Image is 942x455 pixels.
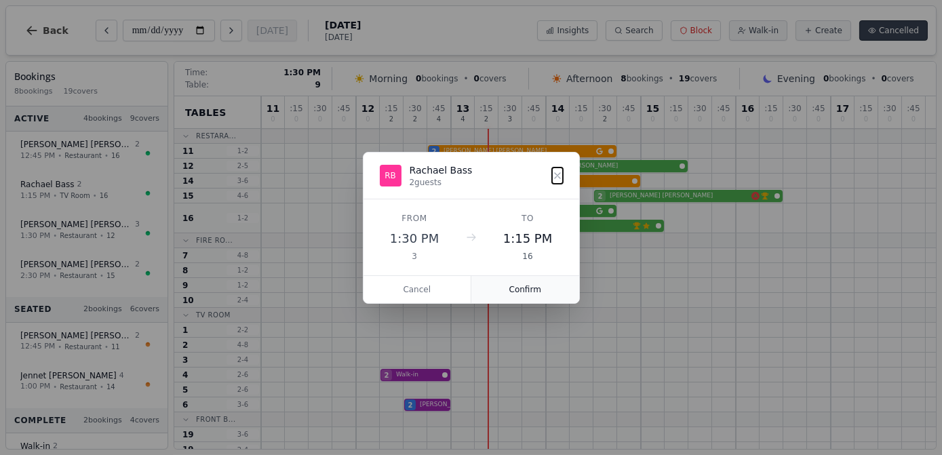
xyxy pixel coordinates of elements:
[410,177,473,188] div: 2 guests
[471,276,579,303] button: Confirm
[380,229,450,248] div: 1:30 PM
[380,165,401,186] div: RB
[380,213,450,224] div: From
[410,163,473,177] div: Rachael Bass
[493,213,563,224] div: To
[364,276,472,303] button: Cancel
[380,251,450,262] div: 3
[493,251,563,262] div: 16
[493,229,563,248] div: 1:15 PM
